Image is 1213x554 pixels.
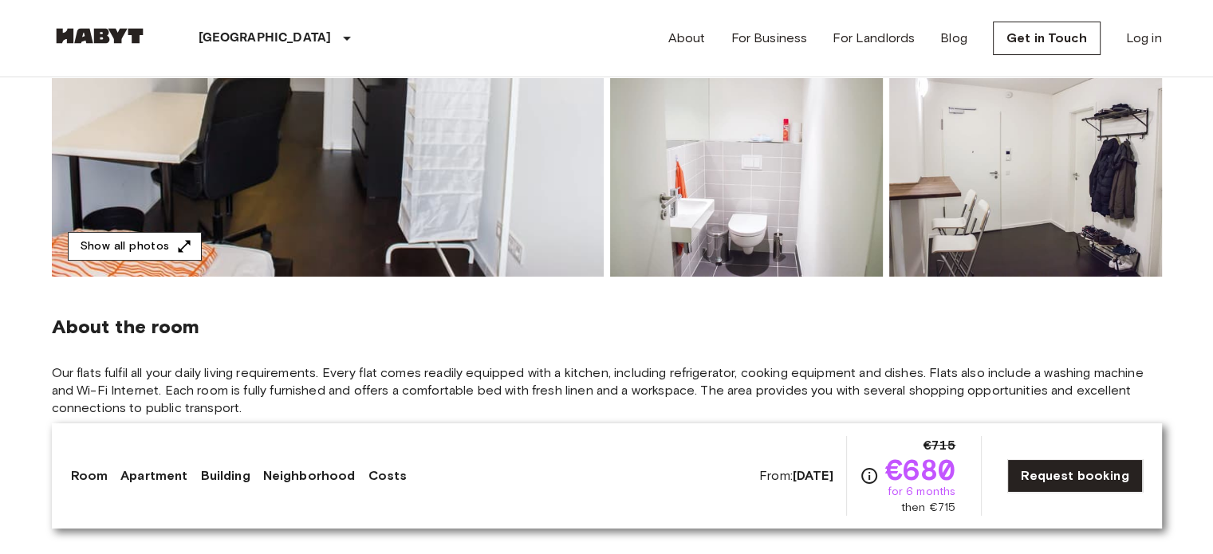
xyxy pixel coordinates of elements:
p: [GEOGRAPHIC_DATA] [199,29,332,48]
a: About [668,29,706,48]
a: Neighborhood [263,466,356,485]
span: then €715 [901,500,955,516]
span: for 6 months [887,484,955,500]
b: [DATE] [793,468,833,483]
span: €715 [924,436,956,455]
a: For Landlords [833,29,915,48]
a: Costs [368,466,407,485]
span: Our flats fulfil all your daily living requirements. Every flat comes readily equipped with a kit... [52,364,1162,417]
a: Log in [1126,29,1162,48]
span: From: [759,467,833,485]
button: Show all photos [68,232,202,261]
img: Habyt [52,28,148,44]
a: For Business [731,29,807,48]
a: Building [200,466,250,485]
span: About the room [52,315,1162,339]
a: Get in Touch [993,22,1101,55]
span: €680 [885,455,956,484]
svg: Check cost overview for full price breakdown. Please note that discounts apply to new joiners onl... [860,466,879,485]
a: Room [71,466,108,485]
img: Picture of unit DE-01-302-010-01 [610,68,883,277]
a: Apartment [120,466,187,485]
a: Request booking [1007,459,1142,493]
img: Picture of unit DE-01-302-010-01 [889,68,1162,277]
a: Blog [940,29,967,48]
